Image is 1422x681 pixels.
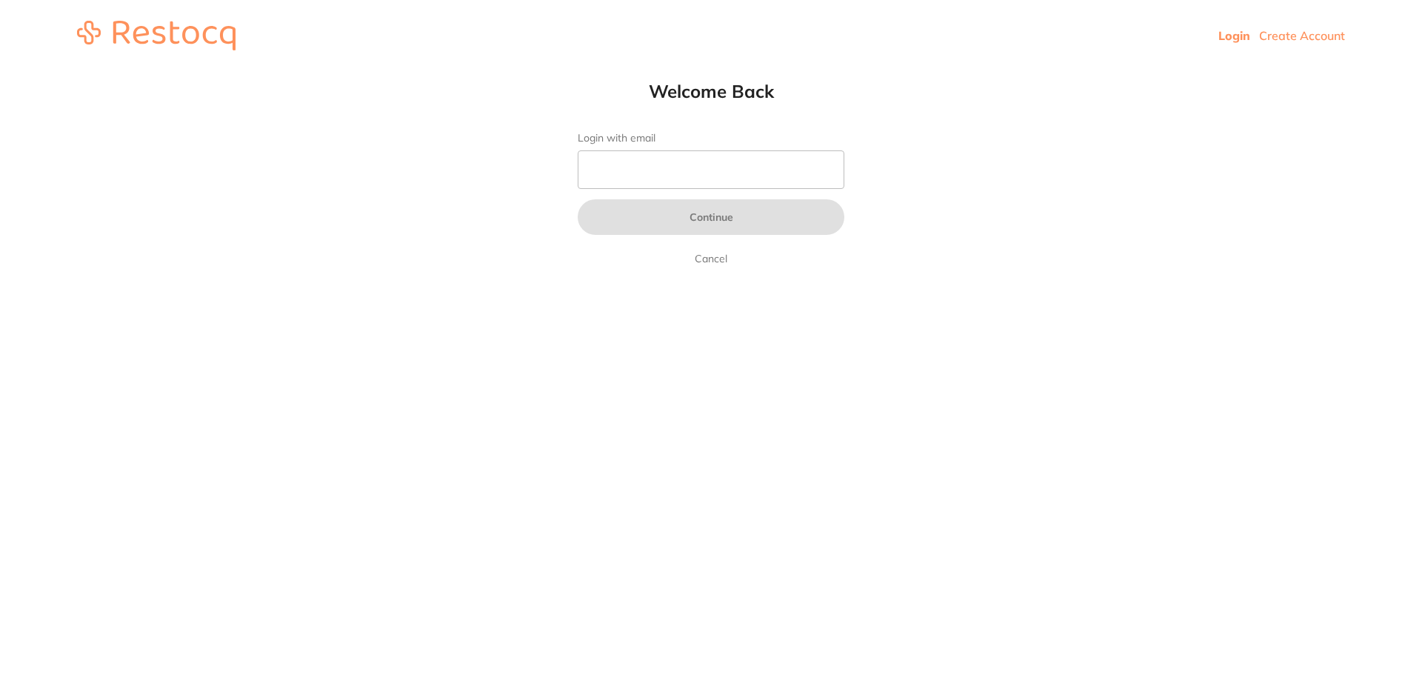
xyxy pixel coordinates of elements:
[1259,28,1345,43] a: Create Account
[692,250,730,268] a: Cancel
[1218,28,1250,43] a: Login
[548,80,874,102] h1: Welcome Back
[578,199,844,235] button: Continue
[77,21,236,50] img: restocq_logo.svg
[578,132,844,144] label: Login with email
